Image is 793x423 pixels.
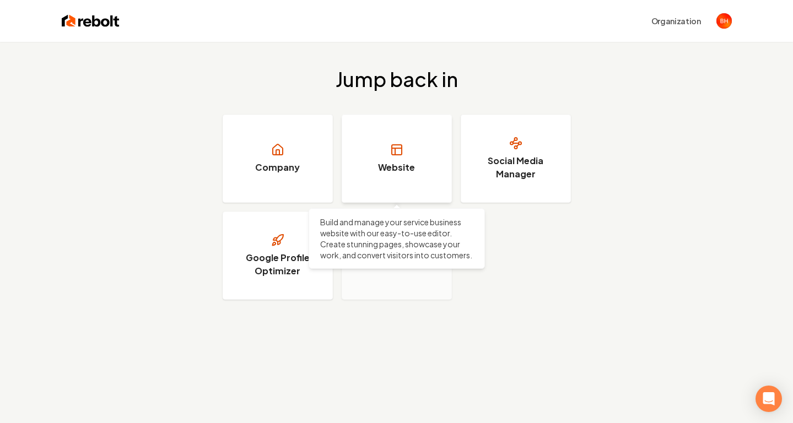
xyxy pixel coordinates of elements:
img: Rebolt Logo [62,13,120,29]
h3: Google Profile Optimizer [236,251,319,278]
h3: Website [378,161,415,174]
a: Website [342,115,452,203]
button: Organization [645,11,708,31]
h3: Company [255,161,300,174]
div: Open Intercom Messenger [756,386,782,412]
h2: Jump back in [336,68,458,90]
h3: Social Media Manager [474,154,557,181]
a: Company [223,115,333,203]
a: Google Profile Optimizer [223,211,333,300]
img: Brady Hopkins [716,13,732,29]
a: Social Media Manager [461,115,571,203]
button: Open user button [716,13,732,29]
p: Build and manage your service business website with our easy-to-use editor. Create stunning pages... [320,216,473,261]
